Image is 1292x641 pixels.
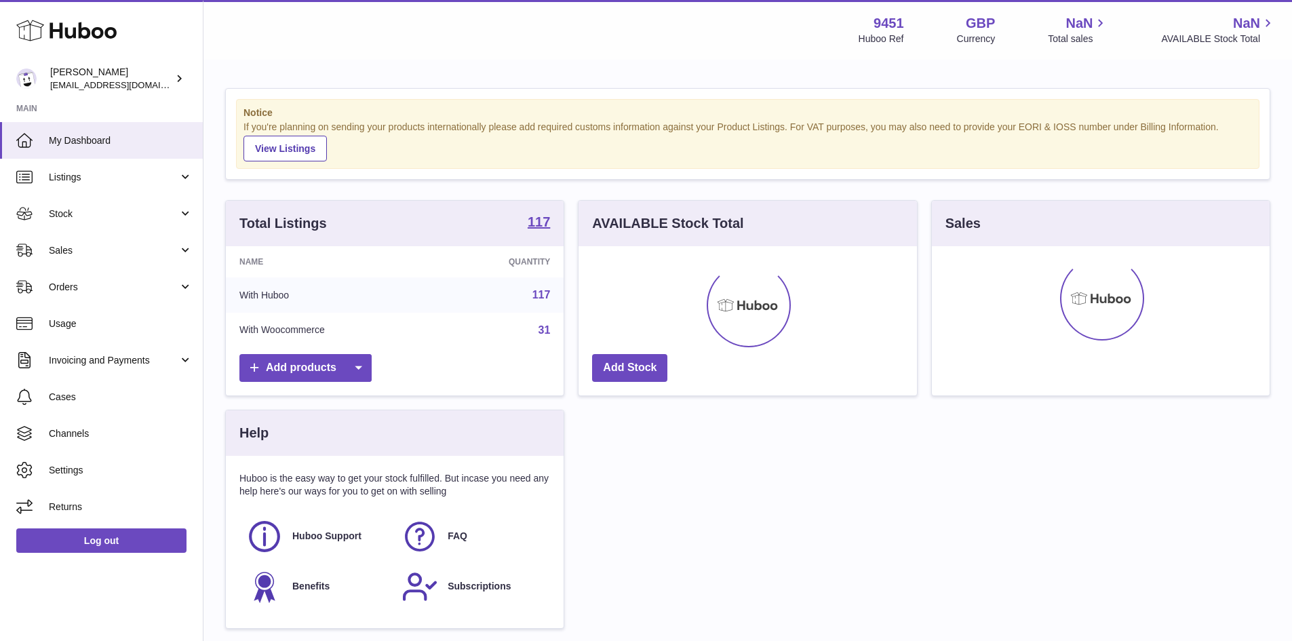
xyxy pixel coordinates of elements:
p: Huboo is the easy way to get your stock fulfilled. But incase you need any help here's our ways f... [239,472,550,498]
th: Name [226,246,435,277]
h3: Help [239,424,269,442]
span: Returns [49,501,193,513]
a: Log out [16,528,187,553]
a: Add Stock [592,354,667,382]
span: Listings [49,171,178,184]
span: Sales [49,244,178,257]
strong: Notice [243,106,1252,119]
span: Stock [49,208,178,220]
span: Orders [49,281,178,294]
th: Quantity [435,246,564,277]
img: internalAdmin-9451@internal.huboo.com [16,69,37,89]
strong: 9451 [874,14,904,33]
a: Add products [239,354,372,382]
strong: GBP [966,14,995,33]
h3: AVAILABLE Stock Total [592,214,743,233]
span: NaN [1233,14,1260,33]
strong: 117 [528,215,550,229]
span: Huboo Support [292,530,361,543]
span: NaN [1065,14,1093,33]
a: Benefits [246,568,388,605]
span: FAQ [448,530,467,543]
a: FAQ [402,518,543,555]
a: Huboo Support [246,518,388,555]
td: With Huboo [226,277,435,313]
a: 31 [539,324,551,336]
div: Currency [957,33,996,45]
a: Subscriptions [402,568,543,605]
span: Total sales [1048,33,1108,45]
h3: Total Listings [239,214,327,233]
a: View Listings [243,136,327,161]
span: Usage [49,317,193,330]
span: Cases [49,391,193,404]
a: 117 [532,289,551,300]
h3: Sales [945,214,981,233]
span: Channels [49,427,193,440]
span: AVAILABLE Stock Total [1161,33,1276,45]
a: 117 [528,215,550,231]
a: NaN AVAILABLE Stock Total [1161,14,1276,45]
span: Subscriptions [448,580,511,593]
a: NaN Total sales [1048,14,1108,45]
div: [PERSON_NAME] [50,66,172,92]
span: Invoicing and Payments [49,354,178,367]
td: With Woocommerce [226,313,435,348]
div: Huboo Ref [859,33,904,45]
span: [EMAIL_ADDRESS][DOMAIN_NAME] [50,79,199,90]
div: If you're planning on sending your products internationally please add required customs informati... [243,121,1252,161]
span: Benefits [292,580,330,593]
span: My Dashboard [49,134,193,147]
span: Settings [49,464,193,477]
